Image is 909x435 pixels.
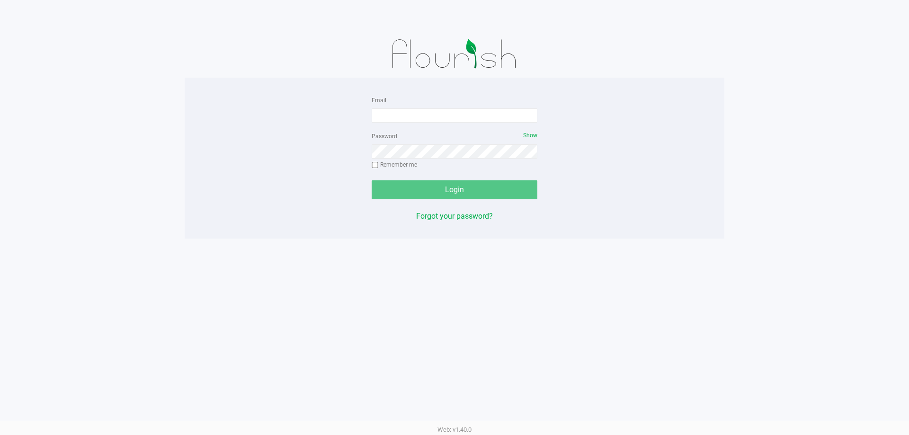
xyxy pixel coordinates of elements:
span: Web: v1.40.0 [437,426,472,433]
span: Show [523,132,537,139]
label: Password [372,132,397,141]
label: Remember me [372,160,417,169]
input: Remember me [372,162,378,169]
label: Email [372,96,386,105]
button: Forgot your password? [416,211,493,222]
